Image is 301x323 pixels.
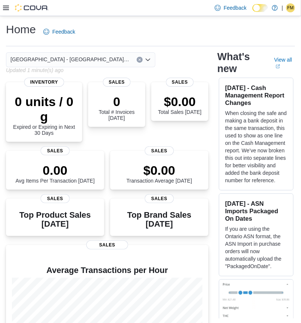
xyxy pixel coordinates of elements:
p: 0 [94,94,139,109]
h3: [DATE] - Cash Management Report Changes [225,84,287,106]
span: Feedback [52,28,75,35]
svg: External link [276,64,280,69]
h3: Top Brand Sales [DATE] [116,211,202,229]
div: Transaction Average [DATE] [127,163,192,184]
span: Sales [86,240,128,249]
div: Total # Invoices [DATE] [94,94,139,121]
span: Sales [103,78,131,87]
div: Frankie McGowan [286,3,295,12]
p: 0 units / 0 g [12,94,76,124]
p: | [282,3,283,12]
div: Expired or Expiring in Next 30 Days [12,94,76,136]
img: Cova [15,4,49,12]
a: View allExternal link [274,57,295,69]
span: Sales [166,78,194,87]
div: Total Sales [DATE] [158,94,201,115]
p: Updated 1 minute(s) ago [6,67,63,73]
span: Sales [145,194,174,203]
p: $0.00 [158,94,201,109]
div: Avg Items Per Transaction [DATE] [16,163,95,184]
button: Open list of options [145,57,151,63]
span: FM [287,3,294,12]
span: [GEOGRAPHIC_DATA] - [GEOGRAPHIC_DATA][PERSON_NAME] - Fire & Flower [10,55,129,64]
h3: Top Product Sales [DATE] [12,211,98,229]
span: Inventory [24,78,64,87]
p: If you are using the Ontario ASN format, the ASN Import in purchase orders will now automatically... [225,225,287,270]
h3: [DATE] - ASN Imports Packaged On Dates [225,200,287,222]
p: 0.00 [16,163,95,178]
h2: What's new [217,51,265,75]
h4: Average Transactions per Hour [12,266,202,275]
span: Sales [40,194,70,203]
span: Sales [145,146,174,155]
input: Dark Mode [252,4,268,12]
p: $0.00 [127,163,192,178]
span: Feedback [224,4,246,12]
p: When closing the safe and making a bank deposit in the same transaction, this used to show as one... [225,109,287,184]
a: Feedback [212,0,249,15]
a: Feedback [40,24,78,39]
h1: Home [6,22,36,37]
button: Clear input [137,57,143,63]
span: Sales [40,146,70,155]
